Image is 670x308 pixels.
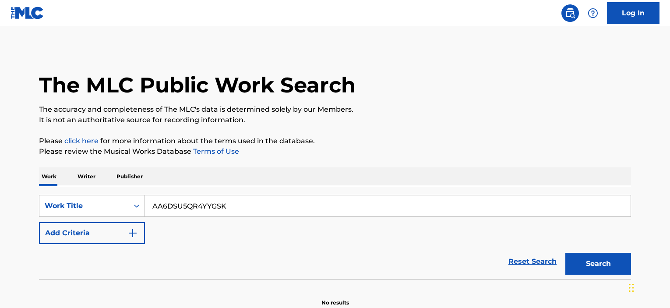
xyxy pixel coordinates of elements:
[64,137,99,145] a: click here
[39,136,631,146] p: Please for more information about the terms used in the database.
[11,7,44,19] img: MLC Logo
[607,2,659,24] a: Log In
[588,8,598,18] img: help
[626,266,670,308] iframe: Chat Widget
[565,8,575,18] img: search
[45,201,123,211] div: Work Title
[39,167,59,186] p: Work
[39,104,631,115] p: The accuracy and completeness of The MLC's data is determined solely by our Members.
[39,72,356,98] h1: The MLC Public Work Search
[39,146,631,157] p: Please review the Musical Works Database
[75,167,98,186] p: Writer
[321,288,349,307] p: No results
[504,252,561,271] a: Reset Search
[39,115,631,125] p: It is not an authoritative source for recording information.
[191,147,239,156] a: Terms of Use
[565,253,631,275] button: Search
[629,275,634,301] div: Drag
[114,167,145,186] p: Publisher
[584,4,602,22] div: Help
[561,4,579,22] a: Public Search
[127,228,138,238] img: 9d2ae6d4665cec9f34b9.svg
[39,222,145,244] button: Add Criteria
[39,195,631,279] form: Search Form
